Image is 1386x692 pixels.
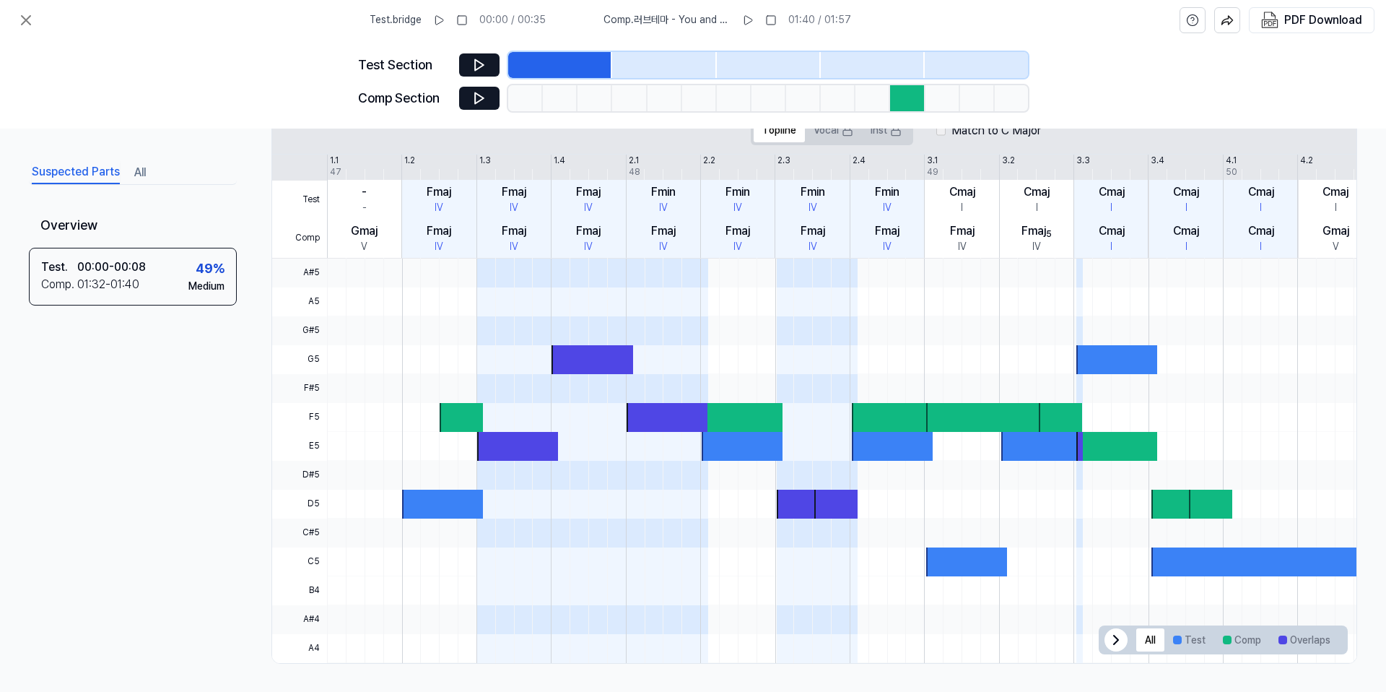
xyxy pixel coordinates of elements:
[272,403,327,432] span: F5
[1173,222,1199,240] div: Cmaj
[41,276,77,293] div: Comp .
[875,222,899,240] div: Fmaj
[272,374,327,403] span: F#5
[883,240,892,254] div: IV
[659,201,668,215] div: IV
[1221,14,1234,27] img: share
[272,548,327,576] span: C5
[272,490,327,519] span: D5
[629,166,640,178] div: 48
[927,155,938,167] div: 3.1
[1322,183,1348,201] div: Cmaj
[435,240,443,254] div: IV
[651,183,676,201] div: Fmin
[362,183,367,201] div: -
[1248,183,1274,201] div: Cmaj
[853,155,866,167] div: 2.4
[1021,222,1052,240] div: Fmaj
[584,201,593,215] div: IV
[1185,240,1187,254] div: I
[272,519,327,548] span: C#5
[272,259,327,287] span: A#5
[272,287,327,316] span: A5
[1110,240,1112,254] div: I
[358,55,450,76] div: Test Section
[272,576,327,605] span: B4
[1260,240,1262,254] div: I
[801,222,825,240] div: Fmaj
[1099,183,1125,201] div: Cmaj
[1076,155,1090,167] div: 3.3
[801,183,825,201] div: Fmin
[1032,240,1041,254] div: IV
[1099,222,1125,240] div: Cmaj
[949,183,975,201] div: Cmaj
[1110,201,1112,215] div: I
[1151,155,1164,167] div: 3.4
[272,219,327,258] span: Comp
[1300,155,1313,167] div: 4.2
[603,13,731,27] span: Comp . 러브테마 - You and me
[754,119,805,142] button: Topline
[272,316,327,345] span: G#5
[950,222,975,240] div: Fmaj
[272,432,327,461] span: E5
[1186,13,1199,27] svg: help
[958,240,967,254] div: IV
[361,240,367,254] div: V
[272,345,327,374] span: G5
[188,279,225,293] div: Medium
[725,222,750,240] div: Fmaj
[1333,240,1339,254] div: V
[1180,7,1206,33] button: help
[1258,8,1365,33] button: PDF Download
[1185,201,1187,215] div: I
[1002,155,1015,167] div: 3.2
[41,259,77,276] div: Test .
[29,205,237,248] div: Overview
[77,259,146,276] div: 00:00 - 00:08
[427,222,451,240] div: Fmaj
[196,258,225,279] div: 49 %
[659,240,668,254] div: IV
[1036,201,1038,215] div: I
[330,155,339,167] div: 1.1
[351,222,378,240] div: Gmaj
[651,222,676,240] div: Fmaj
[1173,183,1199,201] div: Cmaj
[927,166,938,178] div: 49
[584,240,593,254] div: IV
[777,155,790,167] div: 2.3
[134,161,146,184] button: All
[862,119,910,142] button: Inst
[479,155,491,167] div: 1.3
[576,183,601,201] div: Fmaj
[629,155,639,167] div: 2.1
[1046,229,1052,239] sub: 5
[1261,12,1278,29] img: PDF Download
[1322,222,1349,240] div: Gmaj
[502,183,526,201] div: Fmaj
[404,155,415,167] div: 1.2
[77,276,139,293] div: 01:32 - 01:40
[808,201,817,215] div: IV
[362,201,367,215] div: -
[576,222,601,240] div: Fmaj
[554,155,565,167] div: 1.4
[961,201,963,215] div: I
[1214,628,1270,652] button: Comp
[703,155,715,167] div: 2.2
[1248,222,1274,240] div: Cmaj
[272,461,327,490] span: D#5
[1226,155,1237,167] div: 4.1
[1270,628,1339,652] button: Overlaps
[427,183,451,201] div: Fmaj
[951,122,1041,139] label: Match to C Major
[510,240,518,254] div: IV
[1284,11,1362,30] div: PDF Download
[32,161,120,184] button: Suspected Parts
[272,634,327,663] span: A4
[479,13,546,27] div: 00:00 / 00:35
[1335,201,1337,215] div: I
[808,240,817,254] div: IV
